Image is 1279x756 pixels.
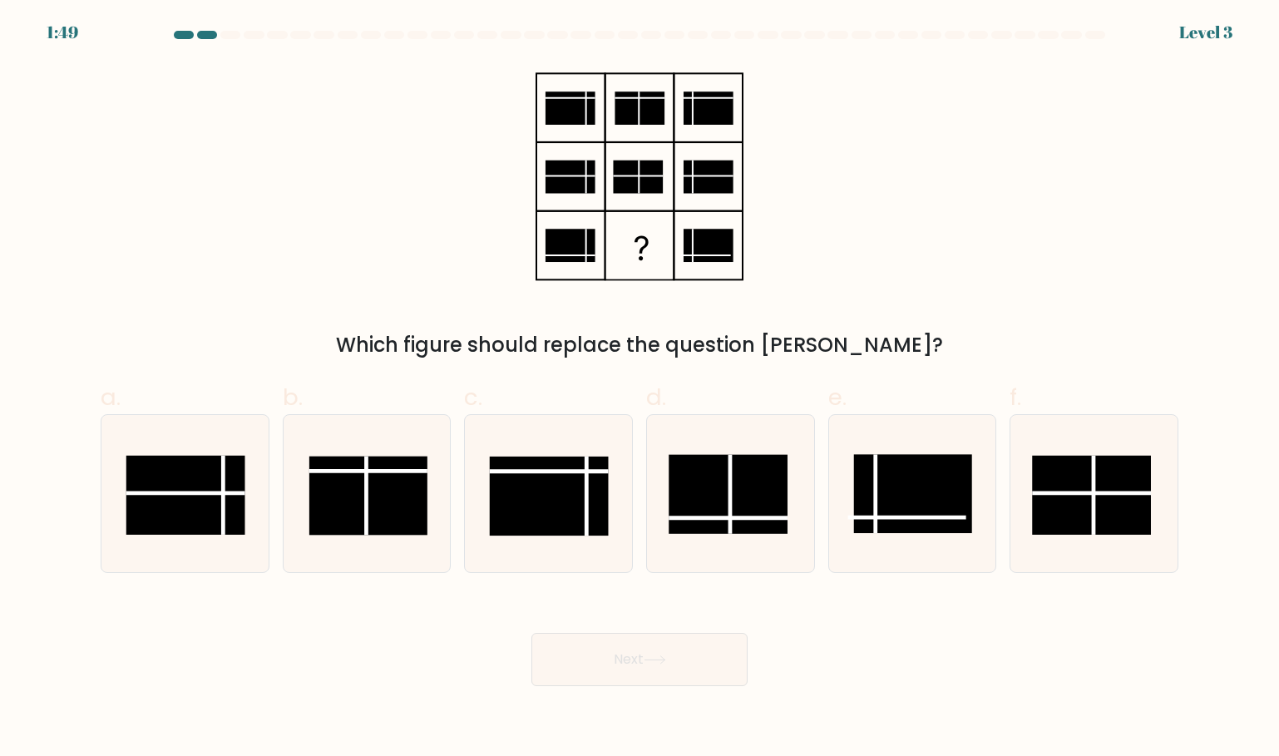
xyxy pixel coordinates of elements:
[111,330,1168,360] div: Which figure should replace the question [PERSON_NAME]?
[1010,381,1021,413] span: f.
[828,381,847,413] span: e.
[283,381,303,413] span: b.
[646,381,666,413] span: d.
[1179,20,1232,45] div: Level 3
[464,381,482,413] span: c.
[101,381,121,413] span: a.
[531,633,748,686] button: Next
[47,20,78,45] div: 1:49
